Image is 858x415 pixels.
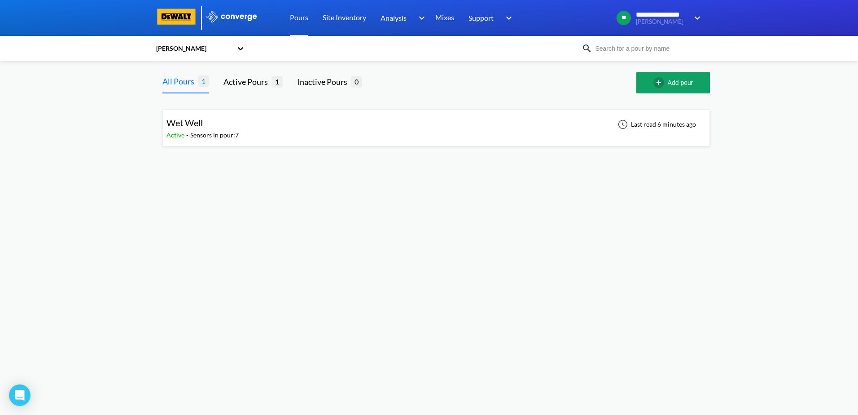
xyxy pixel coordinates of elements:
[186,131,190,139] span: -
[155,44,232,53] div: [PERSON_NAME]
[653,77,668,88] img: add-circle-outline.svg
[592,44,701,53] input: Search for a pour by name
[198,75,209,87] span: 1
[636,72,710,93] button: Add pour
[582,43,592,54] img: icon-search.svg
[223,75,271,88] div: Active Pours
[162,120,710,128] a: Wet WellActive-Sensors in pour:7Last read 6 minutes ago
[9,384,31,406] div: Open Intercom Messenger
[206,11,258,22] img: logo_ewhite.svg
[500,13,514,23] img: downArrow.svg
[351,76,362,87] span: 0
[468,12,494,23] span: Support
[166,117,203,128] span: Wet Well
[162,75,198,88] div: All Pours
[636,18,688,25] span: [PERSON_NAME]
[297,75,351,88] div: Inactive Pours
[166,131,186,139] span: Active
[271,76,283,87] span: 1
[190,130,239,140] div: Sensors in pour: 7
[155,9,197,25] img: logo-dewalt.svg
[613,119,699,130] div: Last read 6 minutes ago
[688,13,703,23] img: downArrow.svg
[381,12,407,23] span: Analysis
[413,13,427,23] img: downArrow.svg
